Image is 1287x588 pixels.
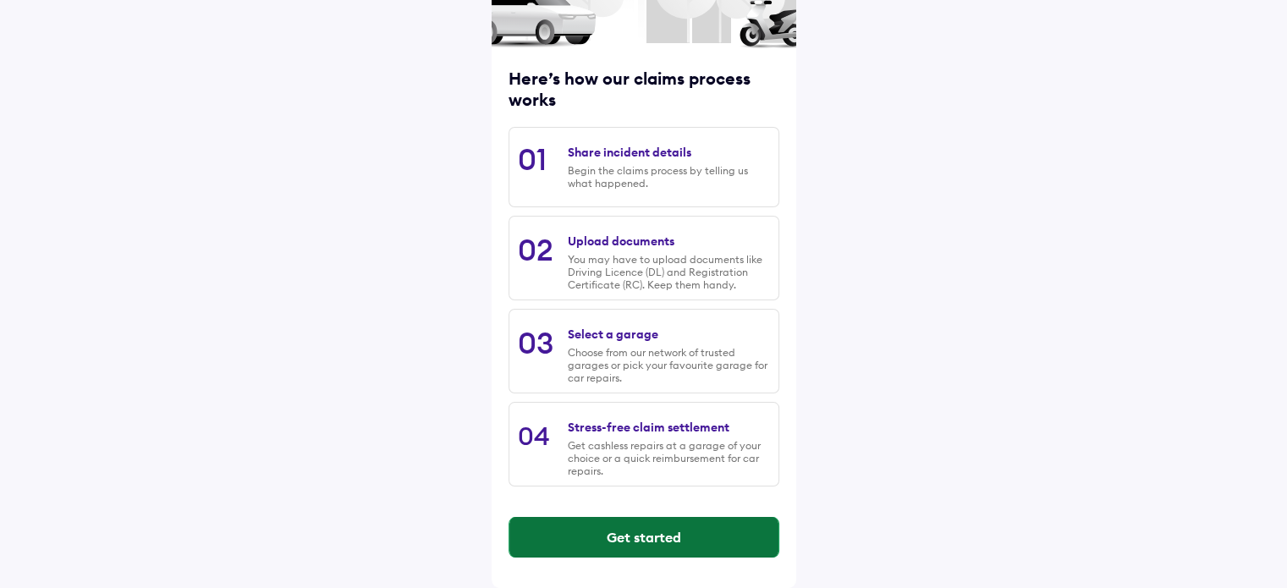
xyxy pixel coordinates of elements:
button: Get started [509,517,778,558]
div: Get cashless repairs at a garage of your choice or a quick reimbursement for car repairs. [568,439,769,477]
div: 01 [518,140,547,178]
div: Choose from our network of trusted garages or pick your favourite garage for car repairs. [568,346,769,384]
div: Begin the claims process by telling us what happened. [568,164,769,190]
div: 04 [518,420,550,452]
div: Upload documents [568,234,674,249]
div: Stress-free claim settlement [568,420,729,435]
div: You may have to upload documents like Driving Licence (DL) and Registration Certificate (RC). Kee... [568,253,769,291]
div: 03 [518,324,553,361]
div: Share incident details [568,145,691,160]
div: Select a garage [568,327,658,342]
div: 02 [518,231,553,268]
